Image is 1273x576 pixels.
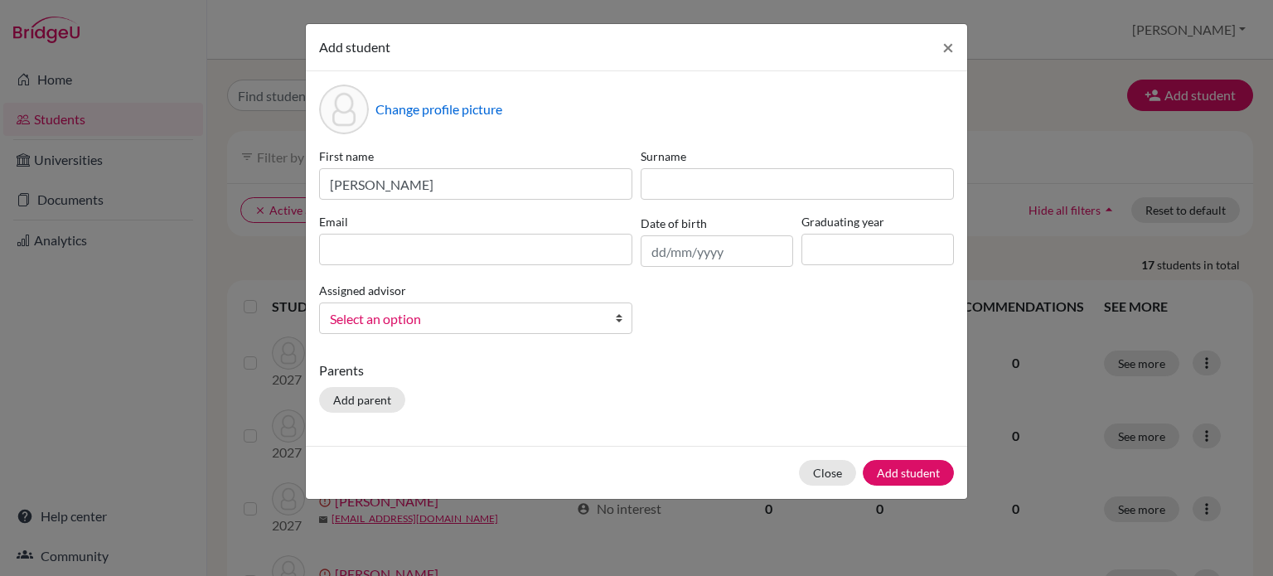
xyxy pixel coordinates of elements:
[319,213,632,230] label: Email
[641,235,793,267] input: dd/mm/yyyy
[319,282,406,299] label: Assigned advisor
[801,213,954,230] label: Graduating year
[799,460,856,486] button: Close
[942,35,954,59] span: ×
[863,460,954,486] button: Add student
[319,361,954,380] p: Parents
[319,39,390,55] span: Add student
[929,24,967,70] button: Close
[641,215,707,232] label: Date of birth
[330,308,600,330] span: Select an option
[319,85,369,134] div: Profile picture
[319,148,632,165] label: First name
[319,387,405,413] button: Add parent
[641,148,954,165] label: Surname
